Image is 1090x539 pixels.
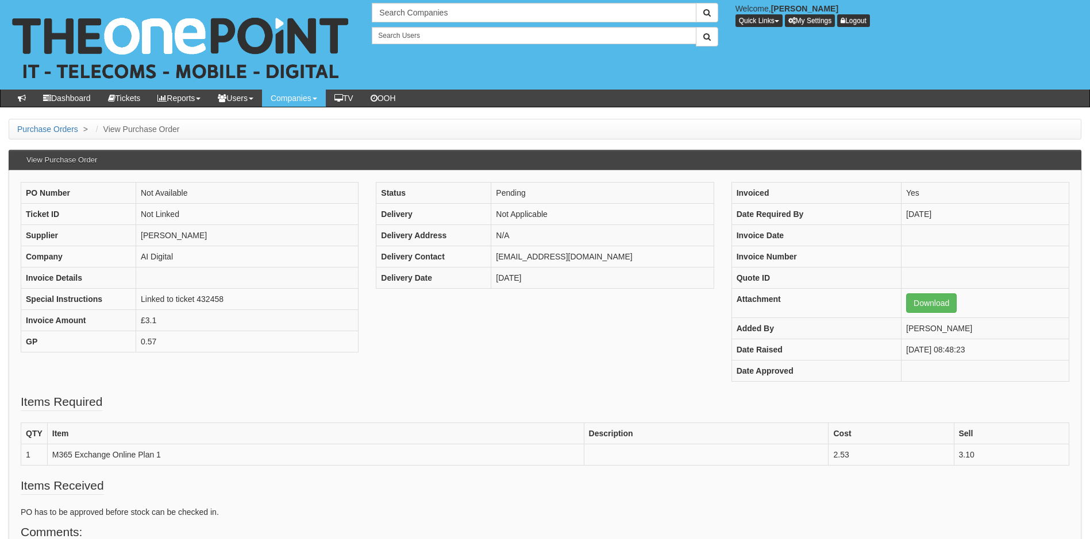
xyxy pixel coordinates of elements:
span: > [80,125,91,134]
b: [PERSON_NAME] [771,4,838,13]
a: Download [906,293,957,313]
th: Date Approved [731,360,901,382]
th: Invoiced [731,183,901,204]
a: Reports [149,90,209,107]
td: [DATE] [491,267,714,289]
th: Attachment [731,289,901,318]
th: Delivery Address [376,225,491,246]
a: My Settings [785,14,835,27]
td: M365 Exchange Online Plan 1 [47,444,584,466]
td: AI Digital [136,246,359,267]
h3: View Purchase Order [21,150,103,170]
th: Item [47,423,584,444]
input: Search Users [372,27,696,44]
th: Special Instructions [21,289,136,310]
a: Tickets [99,90,149,107]
th: Quote ID [731,267,901,289]
a: Purchase Orders [17,125,78,134]
legend: Items Received [21,477,104,495]
td: Not Applicable [491,204,714,225]
th: Cost [829,423,954,444]
td: Pending [491,183,714,204]
th: GP [21,331,136,352]
th: Date Raised [731,339,901,360]
a: Logout [837,14,870,27]
td: 0.57 [136,331,359,352]
th: Invoice Amount [21,310,136,331]
a: Dashboard [34,90,99,107]
td: 3.10 [954,444,1069,466]
a: OOH [362,90,405,107]
th: Date Required By [731,204,901,225]
td: [DATE] 08:48:23 [902,339,1069,360]
a: TV [326,90,362,107]
a: Users [209,90,262,107]
th: Company [21,246,136,267]
th: Status [376,183,491,204]
p: PO has to be approved before stock can be checked in. [21,506,1069,518]
th: Description [584,423,829,444]
td: [EMAIL_ADDRESS][DOMAIN_NAME] [491,246,714,267]
th: Delivery [376,204,491,225]
th: Delivery Date [376,267,491,289]
th: QTY [21,423,48,444]
td: [PERSON_NAME] [902,318,1069,339]
input: Search Companies [372,3,696,22]
td: [DATE] [902,204,1069,225]
legend: Items Required [21,393,102,411]
th: PO Number [21,183,136,204]
li: View Purchase Order [93,123,180,135]
th: Invoice Number [731,246,901,267]
td: Linked to ticket 432458 [136,289,359,310]
th: Delivery Contact [376,246,491,267]
th: Supplier [21,225,136,246]
td: Not Linked [136,204,359,225]
td: 2.53 [829,444,954,466]
td: Yes [902,183,1069,204]
th: Invoice Details [21,267,136,289]
th: Invoice Date [731,225,901,246]
div: Welcome, [727,3,1090,27]
td: 1 [21,444,48,466]
button: Quick Links [735,14,783,27]
td: Not Available [136,183,359,204]
th: Sell [954,423,1069,444]
td: N/A [491,225,714,246]
th: Ticket ID [21,204,136,225]
td: [PERSON_NAME] [136,225,359,246]
th: Added By [731,318,901,339]
td: £3.1 [136,310,359,331]
a: Companies [262,90,326,107]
